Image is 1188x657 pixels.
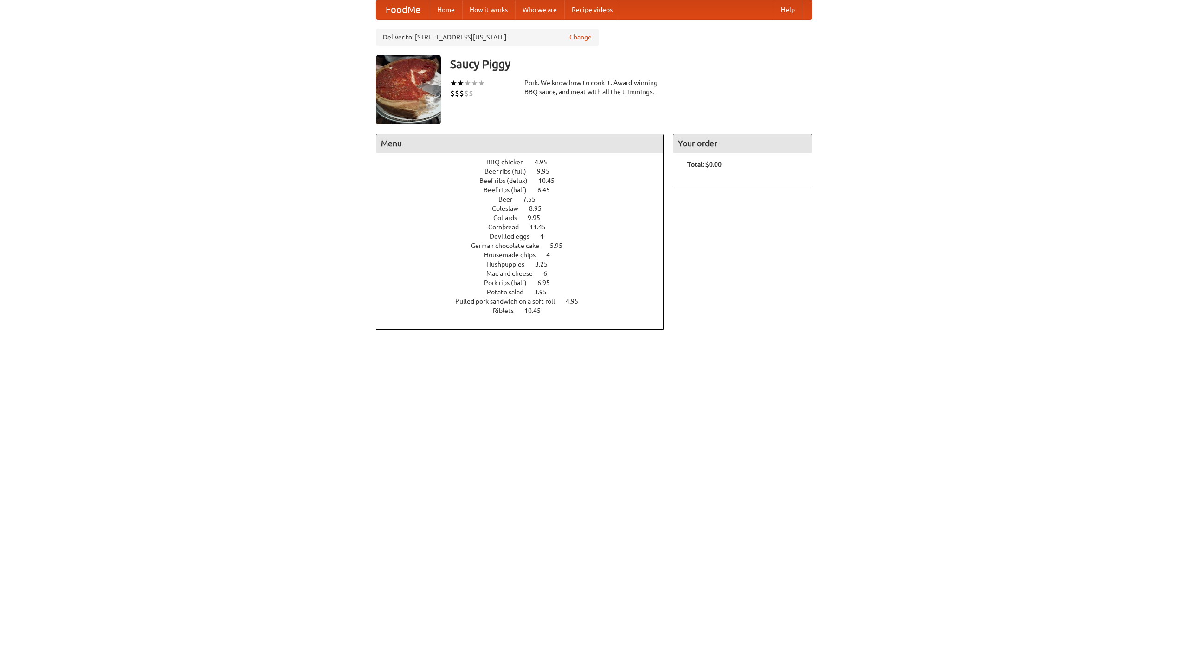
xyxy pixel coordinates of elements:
span: 5.95 [550,242,572,249]
li: ★ [450,78,457,88]
a: Change [569,33,592,42]
li: $ [469,88,473,98]
li: $ [450,88,455,98]
li: ★ [471,78,478,88]
li: $ [464,88,469,98]
a: How it works [462,0,515,19]
a: Mac and cheese 6 [486,270,564,277]
a: Potato salad 3.95 [487,288,564,296]
span: 4 [546,251,559,259]
span: 4 [540,233,553,240]
li: ★ [464,78,471,88]
span: Mac and cheese [486,270,542,277]
span: 6.95 [537,279,559,286]
img: angular.jpg [376,55,441,124]
span: Beef ribs (half) [484,186,536,194]
span: 4.95 [566,298,588,305]
span: Cornbread [488,223,528,231]
span: 7.55 [523,195,545,203]
li: $ [455,88,459,98]
a: Pulled pork sandwich on a soft roll 4.95 [455,298,595,305]
a: Beer 7.55 [498,195,553,203]
a: Recipe videos [564,0,620,19]
span: 11.45 [529,223,555,231]
li: ★ [457,78,464,88]
a: Collards 9.95 [493,214,557,221]
span: 10.45 [538,177,564,184]
span: 3.95 [534,288,556,296]
h3: Saucy Piggy [450,55,812,73]
a: Beef ribs (delux) 10.45 [479,177,572,184]
a: Home [430,0,462,19]
span: Collards [493,214,526,221]
span: Coleslaw [492,205,528,212]
li: ★ [478,78,485,88]
span: Hushpuppies [486,260,534,268]
span: 9.95 [528,214,549,221]
span: Potato salad [487,288,533,296]
span: BBQ chicken [486,158,533,166]
a: BBQ chicken 4.95 [486,158,564,166]
span: Pulled pork sandwich on a soft roll [455,298,564,305]
span: 4.95 [535,158,556,166]
a: Cornbread 11.45 [488,223,563,231]
a: Who we are [515,0,564,19]
a: Hushpuppies 3.25 [486,260,565,268]
a: German chocolate cake 5.95 [471,242,580,249]
a: Pork ribs (half) 6.95 [484,279,567,286]
span: 10.45 [524,307,550,314]
a: Help [774,0,802,19]
span: Housemade chips [484,251,545,259]
a: Coleslaw 8.95 [492,205,559,212]
div: Pork. We know how to cook it. Award-winning BBQ sauce, and meat with all the trimmings. [524,78,664,97]
div: Deliver to: [STREET_ADDRESS][US_STATE] [376,29,599,46]
a: Beef ribs (half) 6.45 [484,186,567,194]
span: 6.45 [537,186,559,194]
h4: Your order [673,134,812,153]
b: Total: $0.00 [687,161,722,168]
span: 9.95 [537,168,559,175]
span: Pork ribs (half) [484,279,536,286]
span: Beef ribs (delux) [479,177,537,184]
a: Housemade chips 4 [484,251,567,259]
a: Beef ribs (full) 9.95 [484,168,567,175]
span: Beer [498,195,522,203]
h4: Menu [376,134,663,153]
a: Devilled eggs 4 [490,233,561,240]
a: FoodMe [376,0,430,19]
span: Devilled eggs [490,233,539,240]
span: 3.25 [535,260,557,268]
span: 6 [543,270,556,277]
li: $ [459,88,464,98]
a: Riblets 10.45 [493,307,558,314]
span: Riblets [493,307,523,314]
span: German chocolate cake [471,242,549,249]
span: Beef ribs (full) [484,168,536,175]
span: 8.95 [529,205,551,212]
